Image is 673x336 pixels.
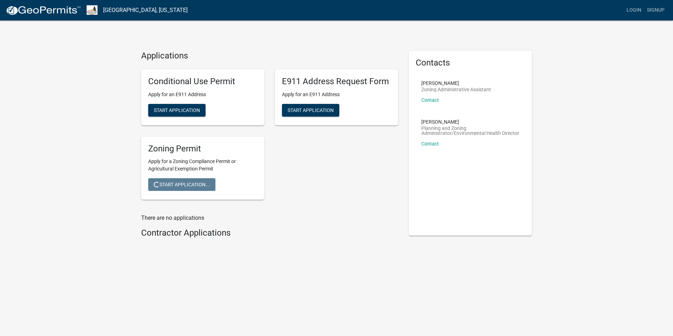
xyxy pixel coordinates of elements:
[421,119,519,124] p: [PERSON_NAME]
[148,91,257,98] p: Apply for an E911 Address
[141,228,398,241] wm-workflow-list-section: Contractor Applications
[154,107,200,113] span: Start Application
[103,4,188,16] a: [GEOGRAPHIC_DATA], [US_STATE]
[644,4,667,17] a: Signup
[141,228,398,238] h4: Contractor Applications
[421,141,439,147] a: Contact
[148,144,257,154] h5: Zoning Permit
[148,178,215,191] button: Start Application...
[87,5,98,15] img: Sioux County, Iowa
[421,87,491,92] p: Zoning Administrative Assistant
[154,182,210,187] span: Start Application...
[624,4,644,17] a: Login
[282,104,339,117] button: Start Application
[421,81,491,86] p: [PERSON_NAME]
[288,107,334,113] span: Start Application
[141,51,398,205] wm-workflow-list-section: Applications
[421,126,519,136] p: Planning and Zoning Administrator/Environmental Health Director
[148,158,257,173] p: Apply for a Zoning Compliance Permit or Agricultural Exemption Permit
[282,76,391,87] h5: E911 Address Request Form
[141,214,398,222] p: There are no applications
[416,58,525,68] h5: Contacts
[421,97,439,103] a: Contact
[141,51,398,61] h4: Applications
[148,104,206,117] button: Start Application
[282,91,391,98] p: Apply for an E911 Address
[148,76,257,87] h5: Conditional Use Permit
